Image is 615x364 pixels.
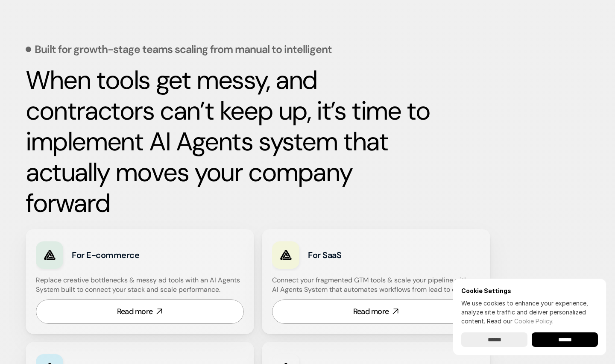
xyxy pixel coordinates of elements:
[461,287,598,294] h6: Cookie Settings
[487,317,553,325] span: Read our .
[72,249,188,261] h3: For E-commerce
[36,299,244,324] a: Read more
[514,317,552,325] a: Cookie Policy
[117,306,153,317] div: Read more
[272,299,480,324] a: Read more
[272,276,484,295] h4: Connect your fragmented GTM tools & scale your pipeline with an AI Agents System that automates w...
[26,63,436,220] strong: When tools get messy, and contractors can’t keep up, it’s time to implement AI Agents system that...
[353,306,389,317] div: Read more
[35,44,332,55] p: Built for growth-stage teams scaling from manual to intelligent
[461,299,598,326] p: We use cookies to enhance your experience, analyze site traffic and deliver personalized content.
[36,276,242,295] h4: Replace creative bottlenecks & messy ad tools with an AI Agents System built to connect your stac...
[308,249,425,261] h3: For SaaS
